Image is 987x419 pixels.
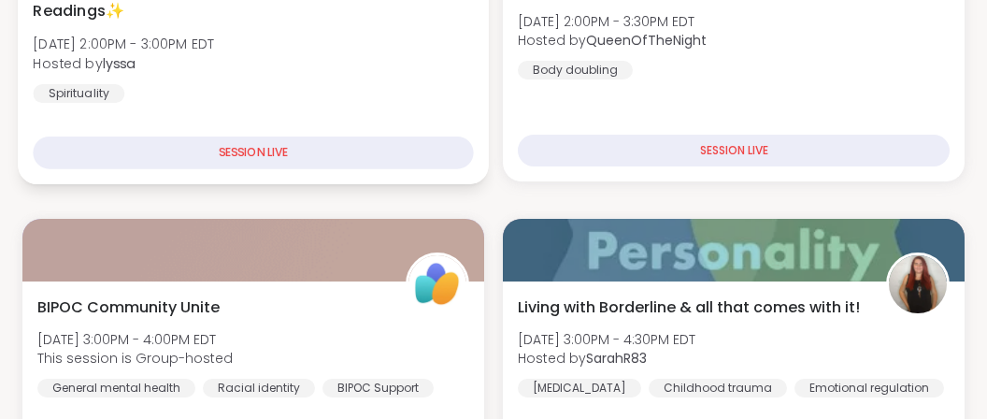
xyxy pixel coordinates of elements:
[586,31,707,50] b: QueenOfTheNight
[518,31,707,50] span: Hosted by
[518,296,860,319] span: Living with Borderline & all that comes with it!
[794,379,944,397] div: Emotional regulation
[518,349,695,368] span: Hosted by
[518,61,633,79] div: Body doubling
[103,53,136,72] b: lyssa
[518,135,950,166] div: SESSION LIVE
[33,53,214,72] span: Hosted by
[33,35,214,53] span: [DATE] 2:00PM - 3:00PM EDT
[33,84,124,103] div: Spirituality
[37,330,233,349] span: [DATE] 3:00PM - 4:00PM EDT
[889,255,947,313] img: SarahR83
[518,330,695,349] span: [DATE] 3:00PM - 4:30PM EDT
[33,137,473,169] div: SESSION LIVE
[37,349,233,368] span: This session is Group-hosted
[586,349,647,368] b: SarahR83
[203,379,315,397] div: Racial identity
[322,379,434,397] div: BIPOC Support
[37,296,220,319] span: BIPOC Community Unite
[518,379,641,397] div: [MEDICAL_DATA]
[408,255,466,313] img: ShareWell
[37,379,195,397] div: General mental health
[649,379,787,397] div: Childhood trauma
[518,12,707,31] span: [DATE] 2:00PM - 3:30PM EDT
